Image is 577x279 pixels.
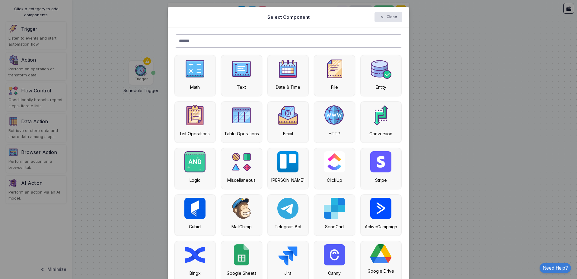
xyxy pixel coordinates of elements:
img: email.png [277,105,298,126]
div: ClickUp [317,177,352,183]
div: Telegram Bot [271,223,305,230]
div: Google Sheets [224,270,259,276]
div: Date & Time [271,84,305,90]
img: category.png [370,105,391,126]
div: SendGrid [317,223,352,230]
img: cubicl.jpg [184,198,206,219]
img: clickup.png [324,151,345,172]
div: List Operations [178,130,212,137]
div: Text [224,84,259,90]
h5: Select Component [267,14,310,21]
img: google-drive.svg [370,244,391,263]
img: category.png [231,151,252,172]
img: active-campaign.png [370,198,391,219]
img: date.png [277,58,298,79]
img: mailchimp.svg [232,198,251,219]
img: trello.svg [277,151,298,172]
div: Canny [317,270,352,276]
img: jira.svg [277,244,298,265]
div: MailChimp [224,223,259,230]
img: http.png [324,105,345,126]
div: ActiveCampaign [364,223,398,230]
div: Logic [178,177,212,183]
div: Conversion [364,130,398,137]
div: File [317,84,352,90]
img: file.png [324,58,345,79]
div: [PERSON_NAME] [271,177,305,183]
div: Cubicl [178,223,212,230]
div: Jira [271,270,305,276]
img: table.png [231,105,252,126]
img: numbered-list.png [184,105,206,126]
div: Miscellaneous [224,177,259,183]
button: Close [375,12,403,22]
img: bingx.png [184,244,206,265]
div: Table Operations [224,130,259,137]
img: stripe.png [370,151,391,172]
img: and.png [184,151,206,172]
div: Stripe [364,177,398,183]
img: category.png [370,58,391,79]
img: canny.jpg [324,244,345,265]
div: Email [271,130,305,137]
img: sendgrid.svg [324,198,345,219]
img: telegram-bot.svg [277,198,298,219]
img: google-sheets.svg [234,244,249,265]
div: Entity [364,84,398,90]
div: Math [178,84,212,90]
a: Need Help? [540,263,571,273]
div: Google Drive [364,268,398,274]
img: math.png [184,58,206,79]
div: HTTP [317,130,352,137]
img: text-v2.png [231,58,252,79]
div: Bingx [178,270,212,276]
